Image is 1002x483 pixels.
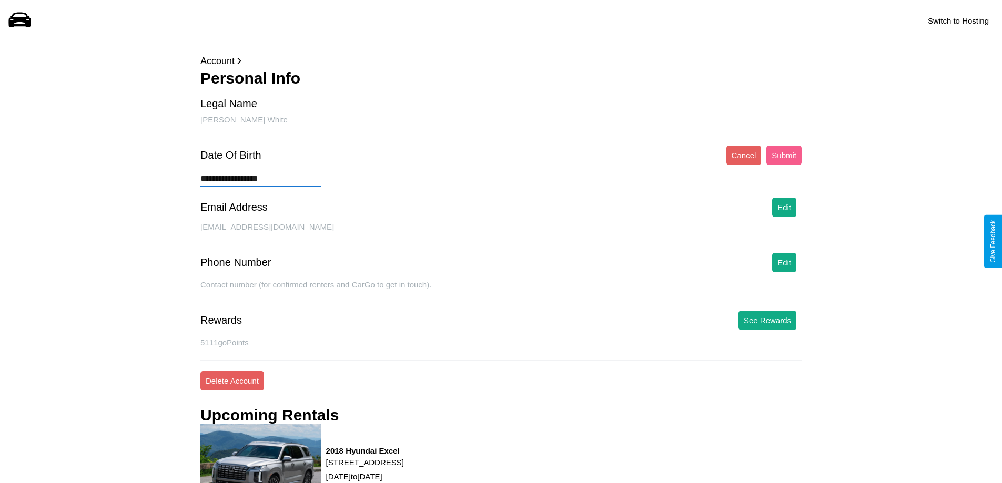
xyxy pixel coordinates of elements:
[738,311,796,330] button: See Rewards
[200,53,802,69] p: Account
[923,11,994,30] button: Switch to Hosting
[200,115,802,135] div: [PERSON_NAME] White
[772,253,796,272] button: Edit
[200,149,261,161] div: Date Of Birth
[200,69,802,87] h3: Personal Info
[326,455,404,469] p: [STREET_ADDRESS]
[772,198,796,217] button: Edit
[726,146,762,165] button: Cancel
[200,406,339,424] h3: Upcoming Rentals
[200,256,271,269] div: Phone Number
[200,280,802,300] div: Contact number (for confirmed renters and CarGo to get in touch).
[200,371,264,390] button: Delete Account
[989,220,997,263] div: Give Feedback
[200,222,802,242] div: [EMAIL_ADDRESS][DOMAIN_NAME]
[200,314,242,326] div: Rewards
[200,201,268,213] div: Email Address
[200,98,257,110] div: Legal Name
[766,146,802,165] button: Submit
[326,446,404,455] h3: 2018 Hyundai Excel
[200,335,802,350] p: 5111 goPoints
